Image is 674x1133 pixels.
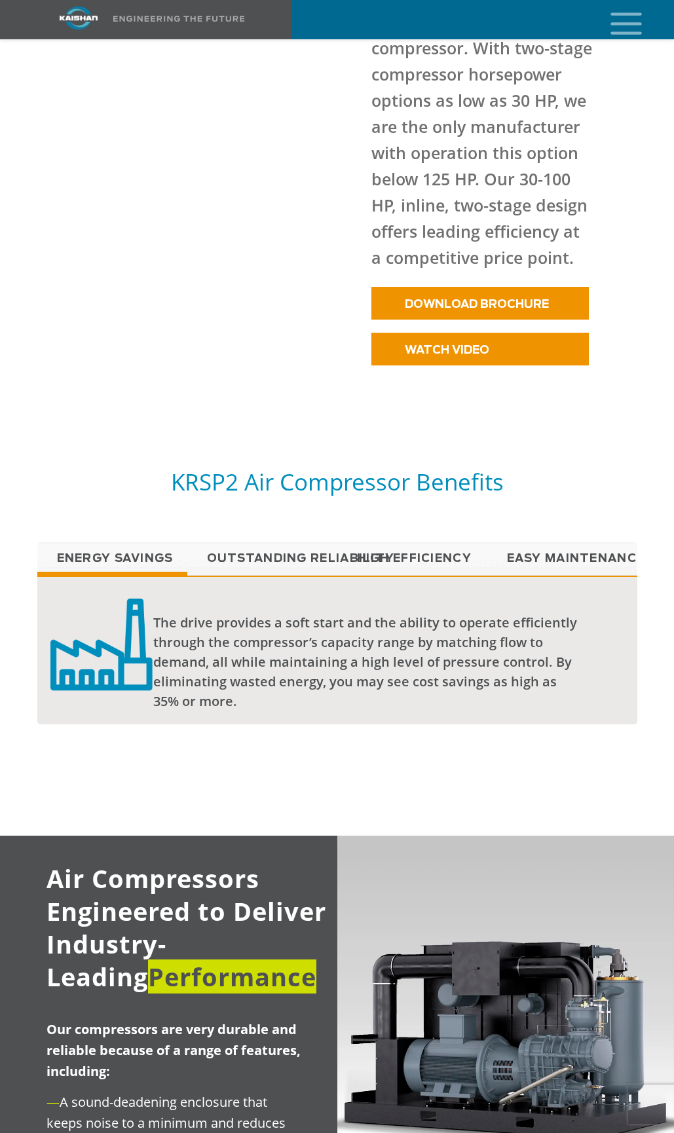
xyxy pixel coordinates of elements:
img: Engineering the future [113,16,244,22]
span: DOWNLOAD BROCHURE [405,299,549,310]
img: kaishan logo [29,7,128,29]
a: mobile menu [605,9,627,31]
div: Energy Savings [37,576,637,724]
img: low capital investment badge [50,597,153,691]
span: WATCH VIDEO [405,344,489,356]
span: Performance [148,959,316,994]
a: DOWNLOAD BROCHURE [371,287,589,320]
h5: KRSP2 Air Compressor Benefits [37,467,637,496]
a: WATCH VIDEO [371,333,589,365]
a: Easy Maintenance [487,542,637,575]
span: Our compressors are very durable and reliable because of a range of features, including: [47,1020,301,1080]
span: — [47,1093,60,1111]
a: Outstanding Reliability [187,542,337,575]
span: Air Compressors Engineered to Deliver Industry-Leading [47,861,326,994]
div: The drive provides a soft start and the ability to operate efficiently through the compressor’s c... [153,613,584,711]
a: High Efficiency [337,542,487,575]
a: Energy Savings [37,542,187,575]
